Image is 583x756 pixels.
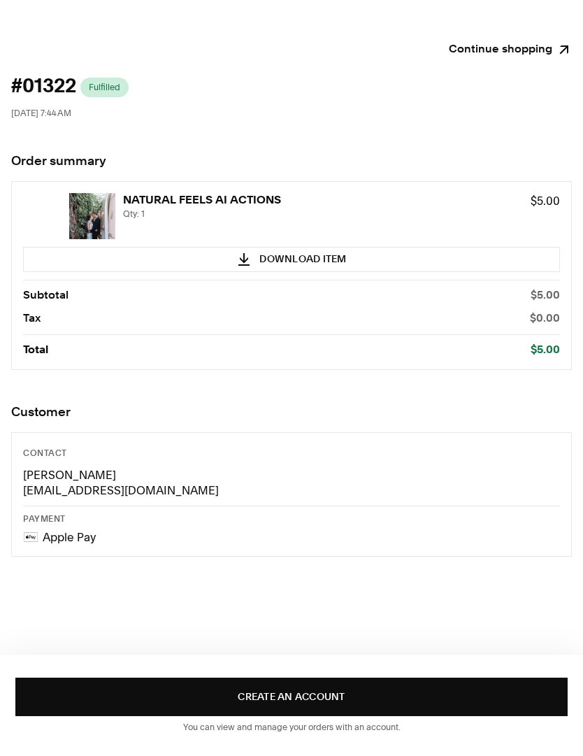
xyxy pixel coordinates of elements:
p: $5.00 [531,343,560,358]
span: [PERSON_NAME] [23,468,116,482]
p: NATURAL FEELS AI ACTIONS [123,193,523,208]
p: $5.00 [531,288,560,304]
p: Tax [23,311,41,327]
span: Contact [23,450,67,458]
span: #01322 [11,76,76,99]
p: Total [23,343,48,358]
p: $0.00 [530,311,560,327]
p: Apple Pay [43,529,96,545]
span: Payment [23,515,66,524]
h2: Customer [11,404,572,421]
h1: Order summary [11,153,572,170]
span: Qty: 1 [123,208,145,219]
p: Subtotal [23,288,69,304]
button: Download Item [23,247,560,272]
span: [EMAIL_ADDRESS][DOMAIN_NAME] [23,483,219,497]
img: NATURAL FEELS AI ACTIONS [69,193,115,239]
a: Continue shopping [449,38,572,61]
span: [DATE] 7:44 AM [11,108,71,118]
p: $5.00 [531,193,560,208]
span: Fulfilled [89,82,120,93]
